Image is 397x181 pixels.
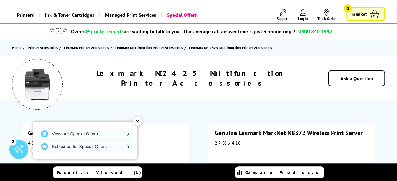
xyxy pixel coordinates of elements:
a: Track Order [317,9,335,21]
a: Recently Viewed (1) [53,166,142,178]
a: Support [276,9,288,21]
span: - Our average call answer time is just 3 phone rings! - [181,28,332,34]
span: 0800 840 1992 [298,28,332,34]
a: View our Special Offers [38,129,133,139]
div: 27X6410 [214,140,369,146]
span: Recently Viewed (1) [57,170,141,175]
a: Ask a Question [340,75,373,82]
div: ✕ [133,117,142,126]
a: Compare Products [235,166,324,178]
span: Over are waiting to talk to you [71,28,180,34]
a: Log In [298,9,308,21]
span: Log In [298,16,308,21]
a: Home [12,44,23,51]
span: Ink & Toner Cartridges [45,7,94,23]
a: Managed Print Services [99,7,161,23]
span: Support [276,16,288,21]
span: Lexmark Multifunction Printer Accessories [115,44,183,51]
span: Compare Products [245,170,322,175]
div: 2 [9,138,16,145]
a: Special Offers [161,7,202,23]
span: Lexmark MC2425 Multifunction Printer Accessories [189,45,272,50]
span: Lexmark Printer Accessories [64,44,109,51]
span: Basket [352,10,367,18]
span: Printer Accessories [28,44,58,51]
a: Subscribe for Special Offers [38,141,133,152]
span: 0 [344,4,352,12]
a: Printer Accessories [28,44,59,51]
a: Ink & Toner Cartridges [39,7,99,23]
a: Genuine Lexmark 650 Sheet Duo Tray [28,129,129,137]
span: 30+ printer experts [81,28,124,34]
img: Lexmark MC2425 Multifunction Printer Accessories [21,69,53,100]
a: Genuine Lexmark MarkNet N8372 Wireless Print Server [214,129,362,137]
a: Lexmark Printer Accessories [64,44,111,51]
a: Lexmark Multifunction Printer Accessories [115,44,184,51]
a: Basket 0 [346,7,385,21]
h1: Lexmark MC2425 Multifunction Printer Accessories [77,68,310,88]
a: Printers [12,7,39,23]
